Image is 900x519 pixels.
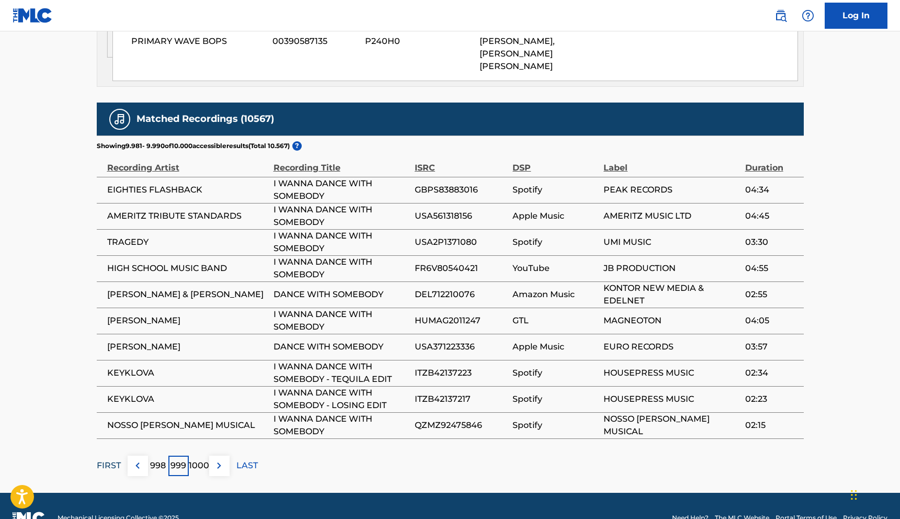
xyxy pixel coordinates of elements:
[415,210,507,222] span: USA561318156
[236,459,258,472] p: LAST
[745,151,799,174] div: Duration
[107,367,268,379] span: KEYKLOVA
[480,36,555,71] span: [PERSON_NAME], [PERSON_NAME] [PERSON_NAME]
[848,469,900,519] div: Chat-Widget
[512,210,598,222] span: Apple Music
[603,151,739,174] div: Label
[603,282,739,307] span: KONTOR NEW MEDIA & EDELNET
[170,459,186,472] p: 999
[512,184,598,196] span: Spotify
[745,393,799,405] span: 02:23
[274,288,409,301] span: DANCE WITH SOMEBODY
[603,413,739,438] span: NOSSO [PERSON_NAME] MUSICAL
[107,341,268,353] span: [PERSON_NAME]
[512,341,598,353] span: Apple Music
[107,262,268,275] span: HIGH SCHOOL MUSIC BAND
[745,341,799,353] span: 03:57
[274,151,409,174] div: Recording Title
[274,308,409,333] span: I WANNA DANCE WITH SOMEBODY
[415,419,507,432] span: QZMZ92475846
[774,9,787,22] img: search
[107,314,268,327] span: [PERSON_NAME]
[274,341,409,353] span: DANCE WITH SOMEBODY
[97,459,121,472] p: FIRST
[603,210,739,222] span: AMERITZ MUSIC LTD
[512,367,598,379] span: Spotify
[274,413,409,438] span: I WANNA DANCE WITH SOMEBODY
[745,236,799,249] span: 03:30
[512,236,598,249] span: Spotify
[745,419,799,432] span: 02:15
[415,367,507,379] span: ITZB42137223
[770,5,791,26] a: Public Search
[851,479,857,511] div: Ziehen
[107,210,268,222] span: AMERITZ TRIBUTE STANDARDS
[415,236,507,249] span: USA2P1371080
[107,419,268,432] span: NOSSO [PERSON_NAME] MUSICAL
[272,35,357,48] span: 00390587135
[415,393,507,405] span: ITZB42137217
[512,151,598,174] div: DSP
[415,262,507,275] span: FR6V80540421
[603,341,739,353] span: EURO RECORDS
[136,113,274,125] h5: Matched Recordings (10567)
[603,314,739,327] span: MAGNEOTON
[274,230,409,255] span: I WANNA DANCE WITH SOMEBODY
[603,184,739,196] span: PEAK RECORDS
[745,184,799,196] span: 04:34
[798,5,818,26] div: Help
[365,35,472,48] span: P240H0
[131,35,265,48] span: PRIMARY WAVE BOPS
[107,288,268,301] span: [PERSON_NAME] & [PERSON_NAME]
[745,314,799,327] span: 04:05
[274,256,409,281] span: I WANNA DANCE WITH SOMEBODY
[415,151,507,174] div: ISRC
[292,141,302,151] span: ?
[512,419,598,432] span: Spotify
[13,8,53,23] img: MLC Logo
[512,262,598,275] span: YouTube
[131,459,144,472] img: left
[415,341,507,353] span: USA371223336
[745,262,799,275] span: 04:55
[512,288,598,301] span: Amazon Music
[189,459,209,472] p: 1000
[603,236,739,249] span: UMI MUSIC
[825,3,887,29] a: Log In
[745,210,799,222] span: 04:45
[274,387,409,412] span: I WANNA DANCE WITH SOMEBODY - LOSING EDIT
[107,393,268,405] span: KEYKLOVA
[113,113,126,126] img: Matched Recordings
[107,151,268,174] div: Recording Artist
[745,288,799,301] span: 02:55
[274,177,409,202] span: I WANNA DANCE WITH SOMEBODY
[415,314,507,327] span: HUMAG2011247
[213,459,225,472] img: right
[745,367,799,379] span: 02:34
[274,360,409,386] span: I WANNA DANCE WITH SOMEBODY - TEQUILA EDIT
[603,367,739,379] span: HOUSEPRESS MUSIC
[107,236,268,249] span: TRAGEDY
[512,314,598,327] span: GTL
[107,184,268,196] span: EIGHTIES FLASHBACK
[415,288,507,301] span: DEL712210076
[603,262,739,275] span: JB PRODUCTION
[802,9,814,22] img: help
[848,469,900,519] iframe: Chat Widget
[512,393,598,405] span: Spotify
[274,204,409,229] span: I WANNA DANCE WITH SOMEBODY
[97,141,290,151] p: Showing 9.981 - 9.990 of 10.000 accessible results (Total 10.567 )
[150,459,166,472] p: 998
[415,184,507,196] span: GBPS83883016
[603,393,739,405] span: HOUSEPRESS MUSIC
